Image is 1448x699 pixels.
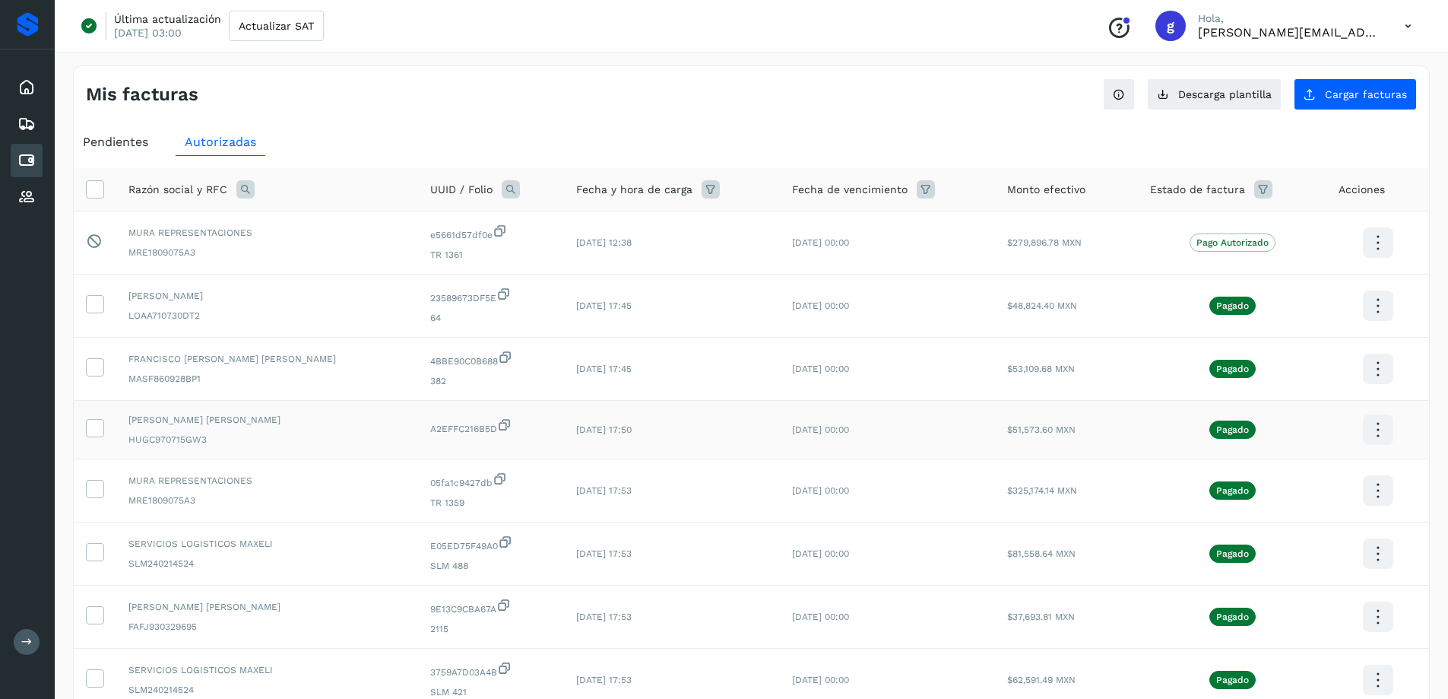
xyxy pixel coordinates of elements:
[128,309,406,322] span: LOAA710730DT2
[430,311,553,325] span: 64
[1007,612,1075,622] span: $37,693.81 MXN
[792,182,908,198] span: Fecha de vencimiento
[128,289,406,303] span: [PERSON_NAME]
[430,559,553,573] span: SLM 488
[114,26,182,40] p: [DATE] 03:00
[576,424,632,435] span: [DATE] 17:50
[1007,424,1076,435] span: $51,573.60 MXN
[792,548,849,559] span: [DATE] 00:00
[128,557,406,570] span: SLM240214524
[128,537,406,551] span: SERVICIOS LOGISTICOS MAXELI
[229,11,324,41] button: Actualizar SAT
[1216,675,1249,685] p: Pagado
[1150,182,1245,198] span: Estado de factura
[1007,548,1076,559] span: $81,558.64 MXN
[1007,364,1075,374] span: $53,109.68 MXN
[1216,424,1249,435] p: Pagado
[1216,548,1249,559] p: Pagado
[792,612,849,622] span: [DATE] 00:00
[128,620,406,634] span: FAFJ930329695
[86,84,198,106] h4: Mis facturas
[114,12,221,26] p: Última actualización
[128,433,406,446] span: HUGC970715GW3
[128,372,406,386] span: MASF860928BP1
[128,494,406,507] span: MRE1809075A3
[128,413,406,427] span: [PERSON_NAME] [PERSON_NAME]
[430,182,493,198] span: UUID / Folio
[576,237,632,248] span: [DATE] 12:38
[11,144,43,177] div: Cuentas por pagar
[11,71,43,104] div: Inicio
[430,685,553,699] span: SLM 421
[128,474,406,488] span: MURA REPRESENTACIONES
[1339,182,1385,198] span: Acciones
[430,418,553,436] span: A2EFFC216B5D
[430,598,553,616] span: 9E13C9CBA67A
[430,661,553,679] span: 3759A7D03A4B
[430,496,553,510] span: TR 1359
[792,300,849,311] span: [DATE] 00:00
[185,135,256,149] span: Autorizadas
[1178,89,1272,100] span: Descarga plantilla
[792,237,849,248] span: [DATE] 00:00
[1147,78,1282,110] button: Descarga plantilla
[792,364,849,374] span: [DATE] 00:00
[430,535,553,553] span: E05ED75F49A0
[1196,237,1269,248] p: Pago Autorizado
[576,182,692,198] span: Fecha y hora de carga
[1216,364,1249,374] p: Pagado
[576,612,632,622] span: [DATE] 17:53
[1198,25,1380,40] p: guillermo.alvarado@nurib.com.mx
[1007,675,1076,685] span: $62,591.49 MXN
[430,350,553,368] span: 4BBE90C0B688
[128,683,406,697] span: SLM240214524
[1216,300,1249,311] p: Pagado
[128,246,406,259] span: MRE1809075A3
[11,107,43,141] div: Embarques
[128,600,406,614] span: [PERSON_NAME] [PERSON_NAME]
[1007,182,1085,198] span: Monto efectivo
[1216,485,1249,496] p: Pagado
[430,622,553,636] span: 2115
[792,485,849,496] span: [DATE] 00:00
[430,287,553,305] span: 23589673DF5E
[576,548,632,559] span: [DATE] 17:53
[1294,78,1417,110] button: Cargar facturas
[430,472,553,490] span: 05fa1c9427db
[430,248,553,262] span: TR 1361
[1198,12,1380,25] p: Hola,
[1007,485,1077,496] span: $325,174.14 MXN
[430,224,553,242] span: e5661d57df0e
[128,182,227,198] span: Razón social y RFC
[11,180,43,214] div: Proveedores
[128,352,406,366] span: FRANCISCO [PERSON_NAME] [PERSON_NAME]
[1325,89,1407,100] span: Cargar facturas
[128,226,406,240] span: MURA REPRESENTACIONES
[128,663,406,677] span: SERVICIOS LOGISTICOS MAXELI
[576,675,632,685] span: [DATE] 17:53
[576,364,632,374] span: [DATE] 17:45
[1007,300,1077,311] span: $48,824.40 MXN
[576,485,632,496] span: [DATE] 17:53
[792,424,849,435] span: [DATE] 00:00
[576,300,632,311] span: [DATE] 17:45
[83,135,148,149] span: Pendientes
[1007,237,1082,248] span: $279,896.78 MXN
[430,374,553,388] span: 382
[1216,612,1249,622] p: Pagado
[792,675,849,685] span: [DATE] 00:00
[239,21,314,31] span: Actualizar SAT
